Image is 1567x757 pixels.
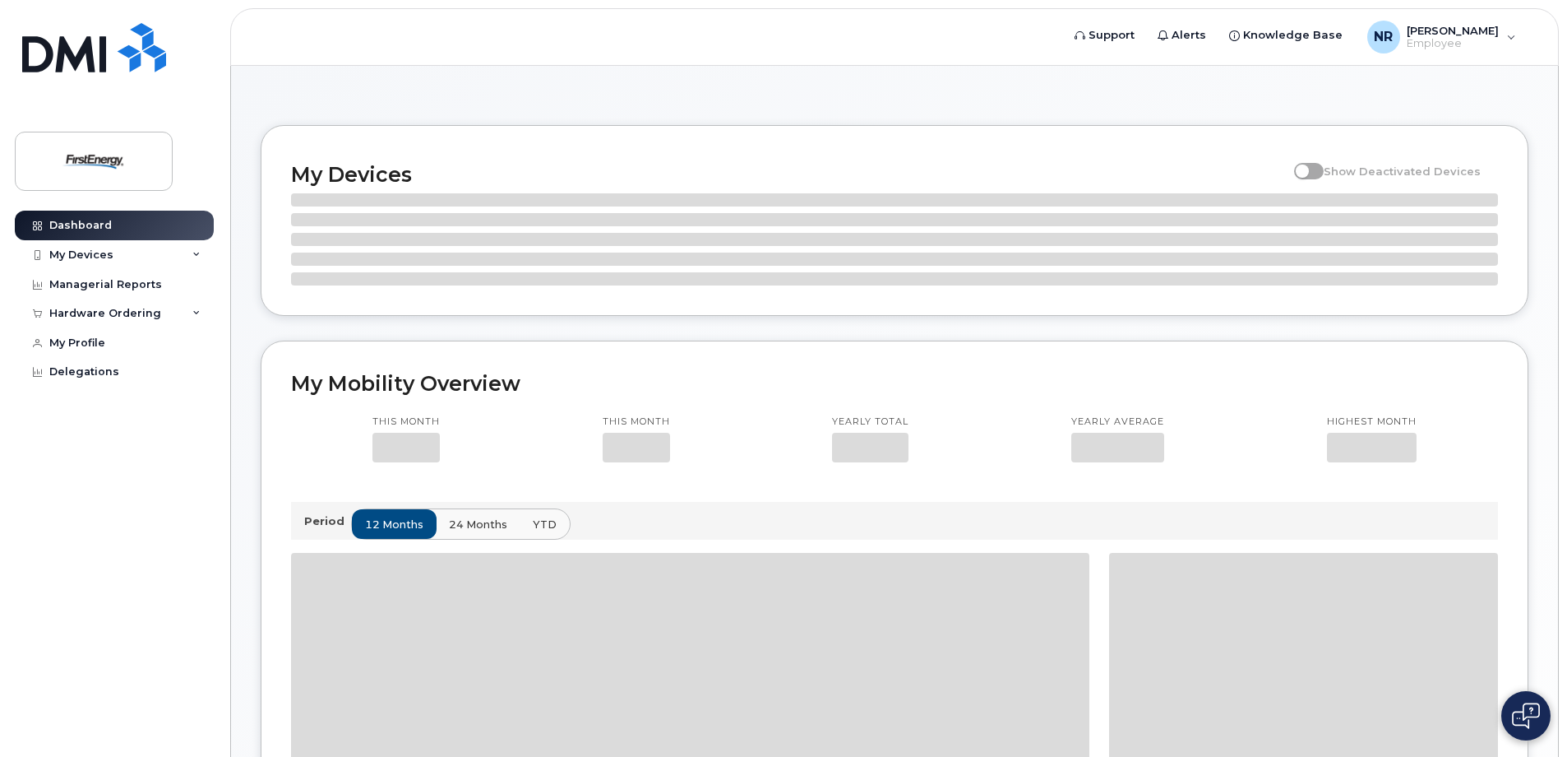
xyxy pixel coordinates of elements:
[603,416,670,429] p: This month
[1071,416,1164,429] p: Yearly average
[449,517,507,532] span: 24 months
[304,513,351,529] p: Period
[291,162,1286,187] h2: My Devices
[1324,165,1481,178] span: Show Deactivated Devices
[832,416,908,429] p: Yearly total
[291,371,1498,396] h2: My Mobility Overview
[1294,156,1307,169] input: Show Deactivated Devices
[1327,416,1417,429] p: Highest month
[533,517,557,532] span: YTD
[372,416,440,429] p: This month
[1512,703,1540,729] img: Open chat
